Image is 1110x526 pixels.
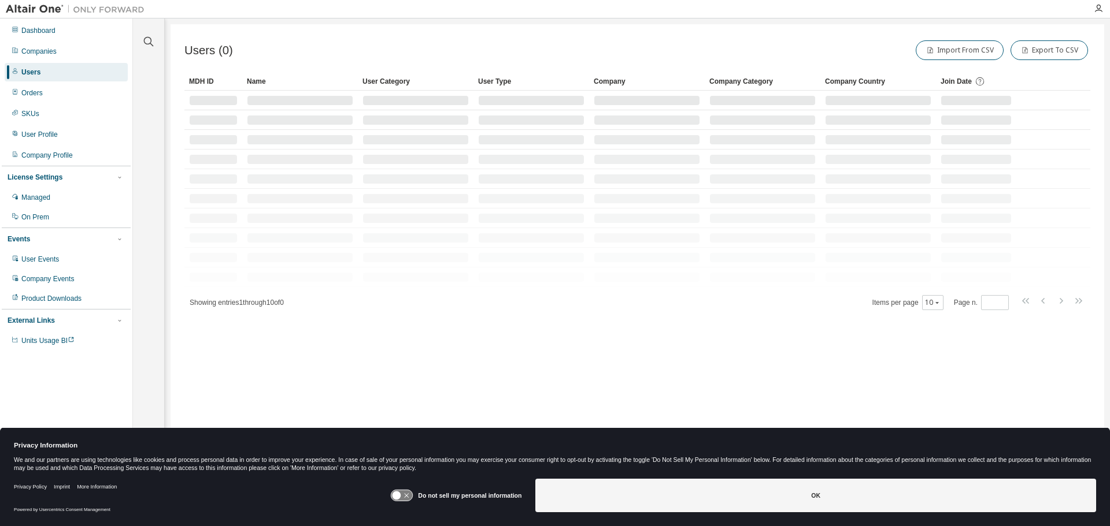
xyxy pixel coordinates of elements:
[954,295,1009,310] span: Page n.
[21,274,74,283] div: Company Events
[872,295,943,310] span: Items per page
[189,72,238,91] div: MDH ID
[21,193,50,202] div: Managed
[825,72,931,91] div: Company Country
[362,72,469,91] div: User Category
[709,72,816,91] div: Company Category
[941,77,972,85] span: Join Date
[21,47,57,56] div: Companies
[21,130,58,139] div: User Profile
[184,44,233,57] span: Users (0)
[8,234,30,244] div: Events
[21,212,49,222] div: On Prem
[21,337,75,345] span: Units Usage BI
[247,72,353,91] div: Name
[21,109,39,118] div: SKUs
[21,255,59,264] div: User Events
[478,72,584,91] div: User Type
[594,72,700,91] div: Company
[916,40,1004,60] button: Import From CSV
[21,26,55,35] div: Dashboard
[21,151,73,160] div: Company Profile
[8,316,55,325] div: External Links
[975,76,985,87] svg: Date when the user was first added or directly signed up. If the user was deleted and later re-ad...
[21,68,40,77] div: Users
[1011,40,1088,60] button: Export To CSV
[8,173,62,182] div: License Settings
[21,294,82,303] div: Product Downloads
[6,3,150,15] img: Altair One
[21,88,43,98] div: Orders
[925,298,941,307] button: 10
[190,299,284,307] span: Showing entries 1 through 10 of 0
